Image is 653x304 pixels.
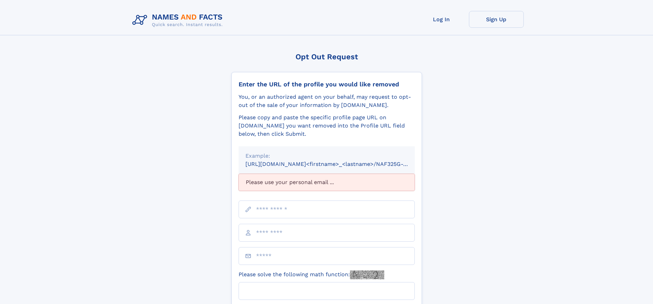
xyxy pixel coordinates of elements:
div: Please copy and paste the specific profile page URL on [DOMAIN_NAME] you want removed into the Pr... [239,113,415,138]
a: Sign Up [469,11,524,28]
a: Log In [414,11,469,28]
div: Example: [245,152,408,160]
div: Enter the URL of the profile you would like removed [239,81,415,88]
img: Logo Names and Facts [130,11,228,29]
div: Opt Out Request [231,52,422,61]
small: [URL][DOMAIN_NAME]<firstname>_<lastname>/NAF325G-xxxxxxxx [245,161,428,167]
div: You, or an authorized agent on your behalf, may request to opt-out of the sale of your informatio... [239,93,415,109]
div: Please use your personal email ... [239,174,415,191]
label: Please solve the following math function: [239,270,384,279]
